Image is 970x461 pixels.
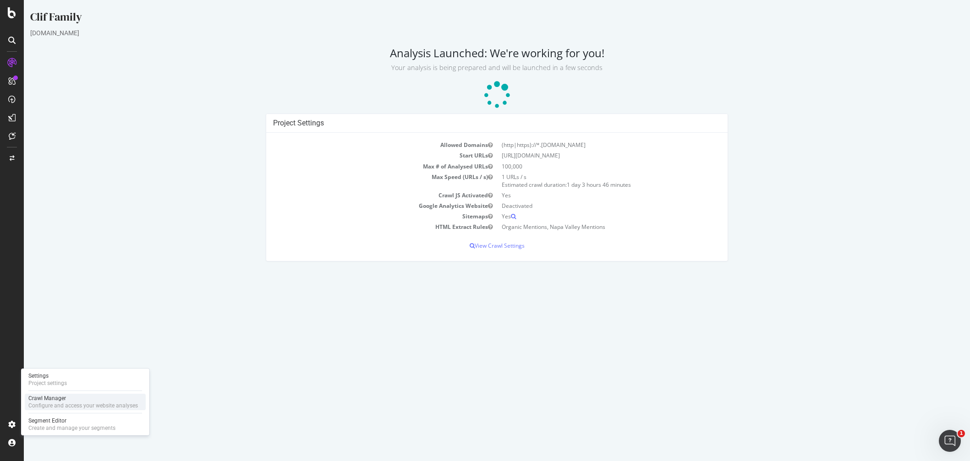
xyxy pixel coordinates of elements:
[28,402,138,409] div: Configure and access your website analyses
[473,201,697,211] td: Deactivated
[6,47,940,72] h2: Analysis Launched: We're working for you!
[473,172,697,190] td: 1 URLs / s Estimated crawl duration:
[28,395,138,402] div: Crawl Manager
[543,181,607,189] span: 1 day 3 hours 46 minutes
[958,430,965,437] span: 1
[249,242,697,249] p: View Crawl Settings
[367,63,579,72] small: Your analysis is being prepared and will be launched in a few seconds
[473,211,697,222] td: Yes
[249,172,473,190] td: Max Speed (URLs / s)
[28,372,67,380] div: Settings
[249,140,473,150] td: Allowed Domains
[25,394,146,410] a: Crawl ManagerConfigure and access your website analyses
[249,161,473,172] td: Max # of Analysed URLs
[6,28,940,38] div: [DOMAIN_NAME]
[28,417,115,424] div: Segment Editor
[473,140,697,150] td: (http|https)://*.[DOMAIN_NAME]
[249,190,473,201] td: Crawl JS Activated
[473,161,697,172] td: 100,000
[473,190,697,201] td: Yes
[939,430,961,452] iframe: Intercom live chat
[28,380,67,387] div: Project settings
[25,416,146,433] a: Segment EditorCreate and manage your segments
[28,424,115,432] div: Create and manage your segments
[6,9,940,28] div: Clif Family
[25,371,146,388] a: SettingsProject settings
[473,222,697,232] td: Organic Mentions, Napa Valley Mentions
[473,150,697,161] td: [URL][DOMAIN_NAME]
[249,201,473,211] td: Google Analytics Website
[249,222,473,232] td: HTML Extract Rules
[249,211,473,222] td: Sitemaps
[249,119,697,128] h4: Project Settings
[249,150,473,161] td: Start URLs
